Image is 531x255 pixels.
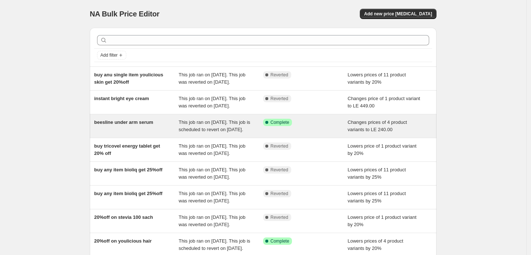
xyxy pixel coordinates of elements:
span: buy tricovel energy tablet get 20% off [94,143,160,156]
span: Reverted [270,167,288,173]
span: NA Bulk Price Editor [90,10,159,18]
span: buy any item bioliq get 25%off [94,191,162,196]
span: beesline under arm serum [94,119,153,125]
button: Add filter [97,51,126,60]
span: Reverted [270,96,288,102]
span: 20%off on youlicious hair [94,238,151,244]
span: This job ran on [DATE]. This job is scheduled to revert on [DATE]. [179,119,250,132]
span: This job ran on [DATE]. This job was reverted on [DATE]. [179,96,246,109]
span: buy any item bioliq get 25%off [94,167,162,172]
span: Lowers price of 1 product variant by 20% [348,143,417,156]
span: Reverted [270,143,288,149]
span: This job ran on [DATE]. This job was reverted on [DATE]. [179,72,246,85]
span: This job ran on [DATE]. This job was reverted on [DATE]. [179,143,246,156]
span: This job ran on [DATE]. This job was reverted on [DATE]. [179,191,246,203]
span: Changes prices of 4 product variants to LE 240.00 [348,119,407,132]
span: This job ran on [DATE]. This job was reverted on [DATE]. [179,167,246,180]
span: Add new price [MEDICAL_DATA] [364,11,432,17]
button: Add new price [MEDICAL_DATA] [360,9,436,19]
span: Lowers prices of 11 product variants by 20% [348,72,406,85]
span: Complete [270,238,289,244]
span: Lowers prices of 4 product variants by 20% [348,238,403,251]
span: 20%off on stevia 100 sach [94,214,153,220]
span: Changes price of 1 product variant to LE 449.00 [348,96,420,109]
span: Reverted [270,214,288,220]
span: This job ran on [DATE]. This job is scheduled to revert on [DATE]. [179,238,250,251]
span: Reverted [270,191,288,197]
span: Add filter [100,52,118,58]
span: buy anu single item youlicious skin get 20%off [94,72,163,85]
span: instant bright eye cream [94,96,149,101]
span: Lowers price of 1 product variant by 20% [348,214,417,227]
span: This job ran on [DATE]. This job was reverted on [DATE]. [179,214,246,227]
span: Reverted [270,72,288,78]
span: Lowers prices of 11 product variants by 25% [348,167,406,180]
span: Lowers prices of 11 product variants by 25% [348,191,406,203]
span: Complete [270,119,289,125]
